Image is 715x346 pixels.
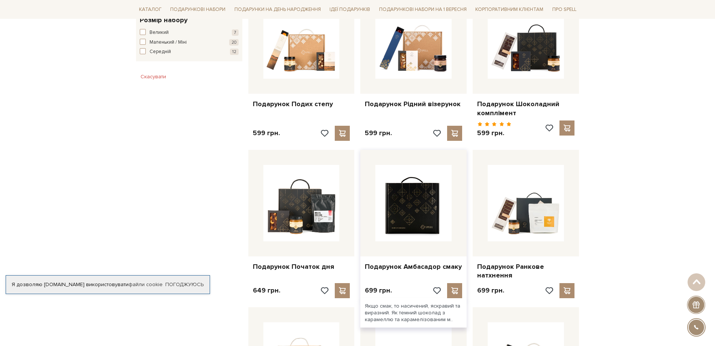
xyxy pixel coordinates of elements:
[140,48,239,56] button: Середній 12
[140,29,239,37] button: Великий 7
[136,71,171,83] button: Скасувати
[150,39,187,46] span: Маленький / Міні
[6,281,210,288] div: Я дозволяю [DOMAIN_NAME] використовувати
[232,29,239,36] span: 7
[477,129,511,137] p: 599 грн.
[253,129,280,137] p: 599 грн.
[128,281,163,288] a: файли cookie
[376,3,470,16] a: Подарункові набори на 1 Вересня
[477,262,574,280] a: Подарунок Ранкове натхнення
[360,298,467,328] div: Якщо смак, то насичений, яскравий та виразний. Як темний шоколад з карамеллю та карамелізованим м..
[375,165,452,241] img: Подарунок Амбасадор смаку
[477,286,504,295] p: 699 грн.
[253,286,280,295] p: 649 грн.
[150,48,171,56] span: Середній
[472,3,546,16] a: Корпоративним клієнтам
[253,262,350,271] a: Подарунок Початок дня
[150,29,169,37] span: Великий
[165,281,204,288] a: Погоджуюсь
[136,4,165,15] a: Каталог
[229,39,239,46] span: 20
[477,100,574,117] a: Подарунок Шоколадний комплімент
[167,4,228,15] a: Подарункові набори
[365,262,462,271] a: Подарунок Амбасадор смаку
[365,100,462,108] a: Подарунок Рідний візерунок
[327,4,373,15] a: Ідеї подарунків
[365,286,392,295] p: 699 грн.
[140,39,239,46] button: Маленький / Міні 20
[549,4,579,15] a: Про Spell
[231,4,324,15] a: Подарунки на День народження
[230,49,239,55] span: 12
[365,129,392,137] p: 599 грн.
[140,15,187,25] span: Розмір набору
[253,100,350,108] a: Подарунок Подих степу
